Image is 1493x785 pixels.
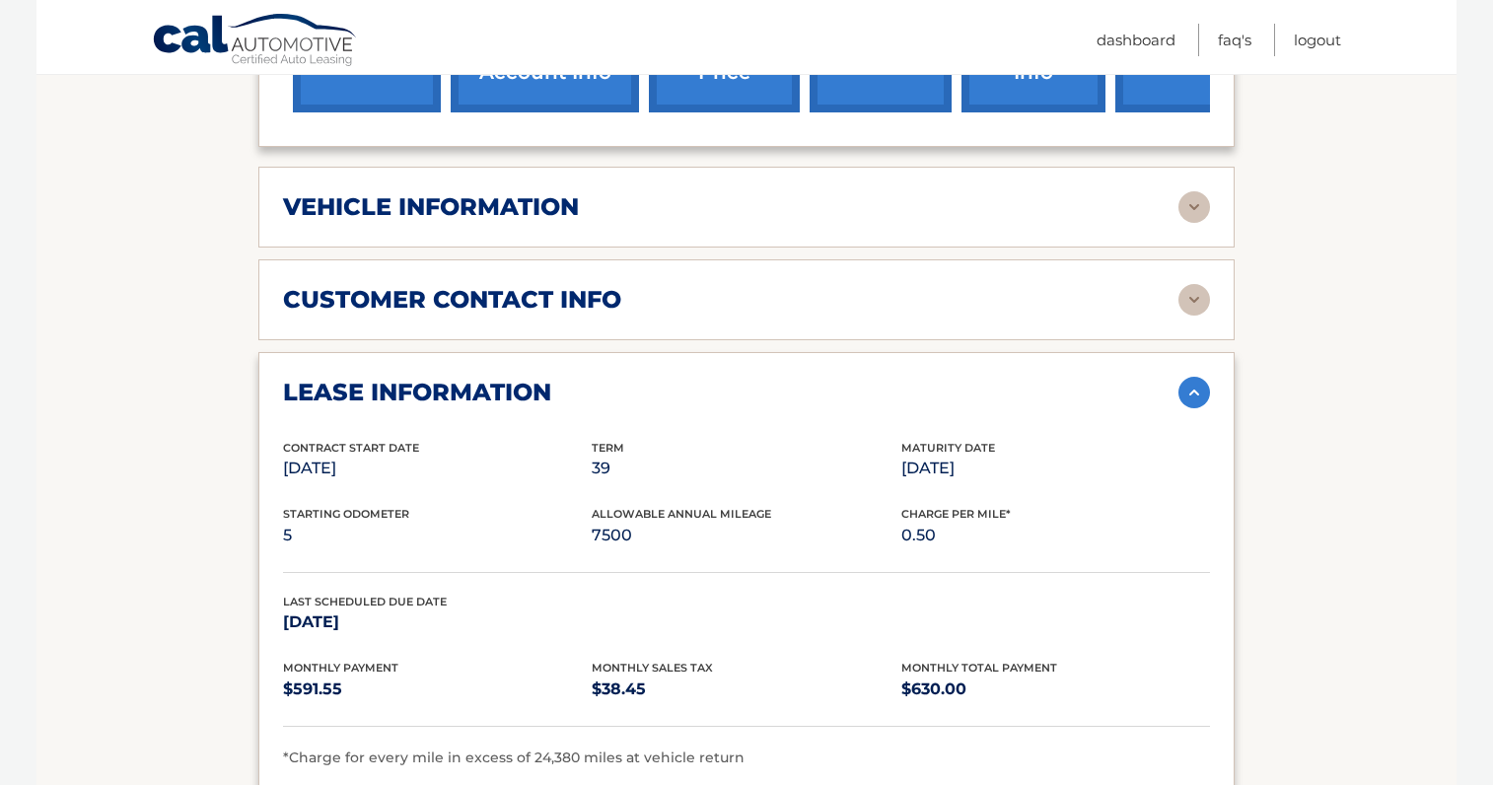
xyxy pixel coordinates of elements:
[1178,377,1210,408] img: accordion-active.svg
[901,507,1011,521] span: Charge Per Mile*
[1097,24,1175,56] a: Dashboard
[283,595,447,608] span: Last Scheduled Due Date
[283,378,551,407] h2: lease information
[1294,24,1341,56] a: Logout
[283,749,745,766] span: *Charge for every mile in excess of 24,380 miles at vehicle return
[283,661,398,675] span: Monthly Payment
[592,661,713,675] span: Monthly Sales Tax
[283,522,592,549] p: 5
[1178,191,1210,223] img: accordion-rest.svg
[1218,24,1251,56] a: FAQ's
[283,676,592,703] p: $591.55
[592,522,900,549] p: 7500
[901,522,1210,549] p: 0.50
[901,441,995,455] span: Maturity Date
[592,676,900,703] p: $38.45
[592,507,771,521] span: Allowable Annual Mileage
[901,661,1057,675] span: Monthly Total Payment
[283,608,592,636] p: [DATE]
[283,455,592,482] p: [DATE]
[283,285,621,315] h2: customer contact info
[901,676,1210,703] p: $630.00
[283,507,409,521] span: Starting Odometer
[1178,284,1210,316] img: accordion-rest.svg
[283,441,419,455] span: Contract Start Date
[901,455,1210,482] p: [DATE]
[283,192,579,222] h2: vehicle information
[152,13,359,70] a: Cal Automotive
[592,441,624,455] span: Term
[592,455,900,482] p: 39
